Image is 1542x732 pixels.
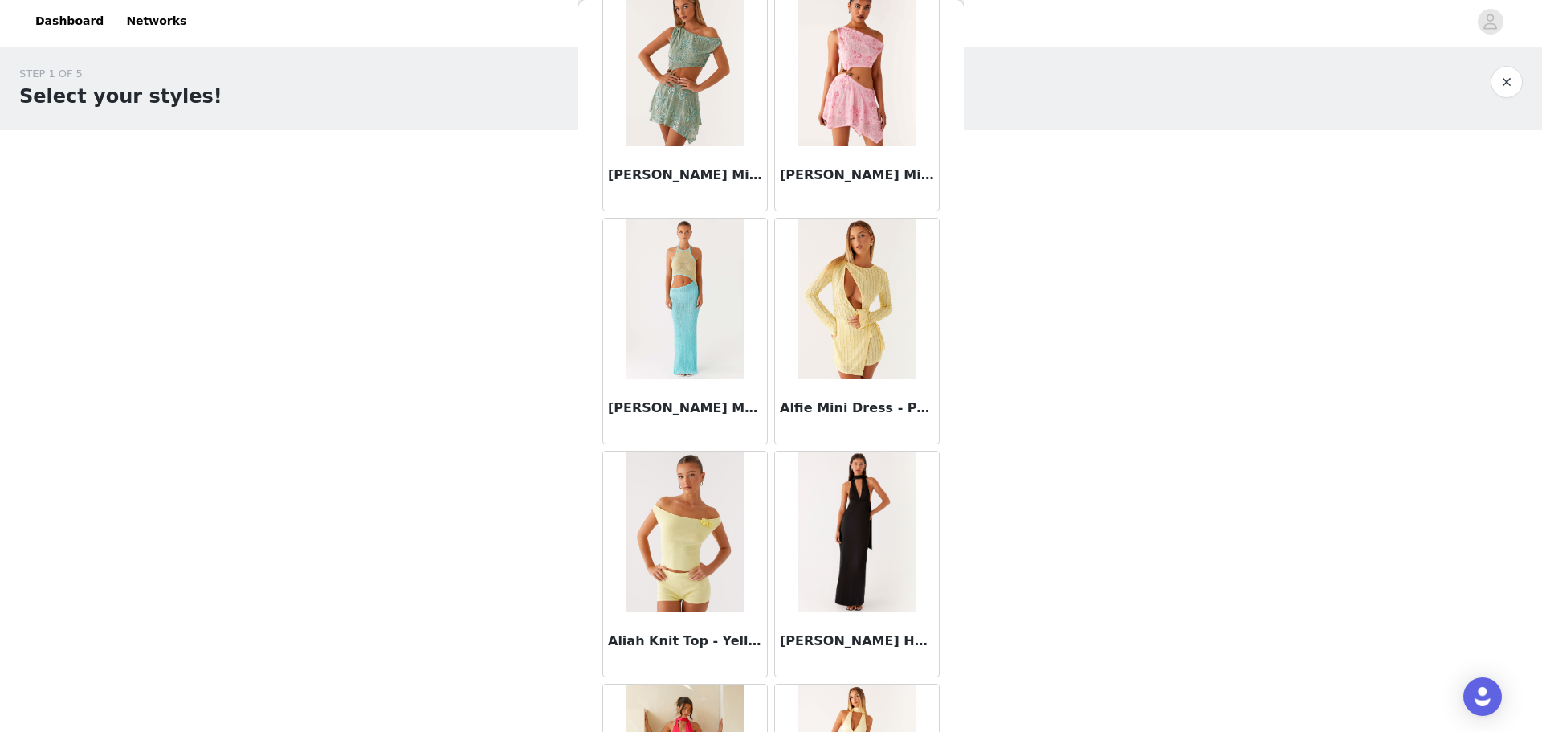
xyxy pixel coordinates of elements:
div: avatar [1483,9,1498,35]
a: Dashboard [26,3,113,39]
h3: [PERSON_NAME] Halter Maxi Dress - Black [780,632,934,651]
img: Aliah Knit Top - Yellow [626,452,743,612]
h3: [PERSON_NAME] Mini Dress - Pink [780,166,934,185]
h3: Alfie Mini Dress - Pastel Yellow [780,399,934,418]
a: Networks [116,3,196,39]
h3: Aliah Knit Top - Yellow [608,632,762,651]
h3: [PERSON_NAME] Maxi Dress - Multi [608,399,762,418]
h3: [PERSON_NAME] Mini Dress - Mint [608,166,762,185]
div: Open Intercom Messenger [1463,677,1502,716]
img: Alicia Satin Halter Maxi Dress - Black [798,452,916,612]
h1: Select your styles! [19,82,222,111]
img: Alexia Knit Maxi Dress - Multi [626,219,743,379]
img: Alfie Mini Dress - Pastel Yellow [798,219,915,379]
div: STEP 1 OF 5 [19,66,222,82]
